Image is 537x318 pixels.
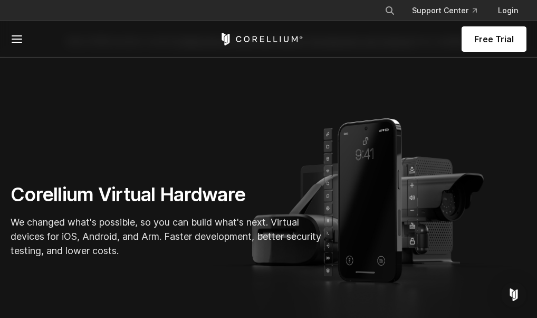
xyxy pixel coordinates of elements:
[404,1,485,20] a: Support Center
[501,282,526,307] div: Open Intercom Messenger
[380,1,399,20] button: Search
[474,33,514,45] span: Free Trial
[219,33,303,45] a: Corellium Home
[11,183,327,207] h1: Corellium Virtual Hardware
[11,215,327,258] p: We changed what's possible, so you can build what's next. Virtual devices for iOS, Android, and A...
[490,1,526,20] a: Login
[462,26,526,52] a: Free Trial
[376,1,526,20] div: Navigation Menu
